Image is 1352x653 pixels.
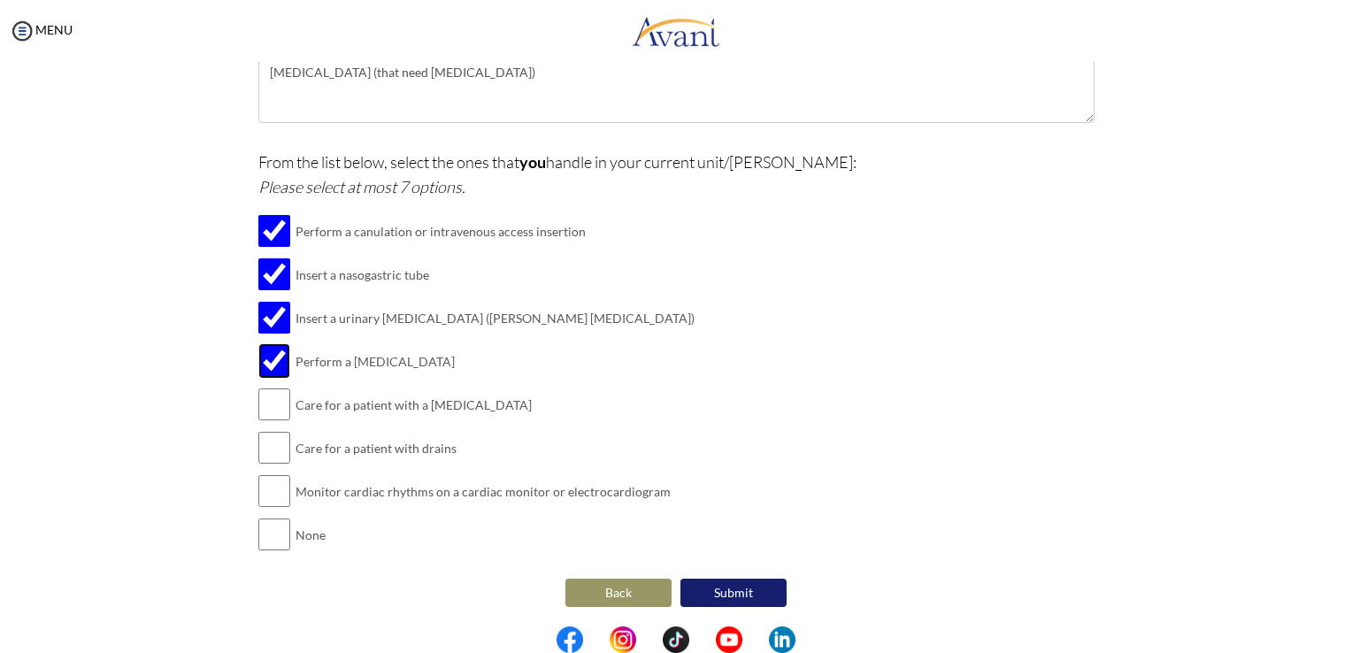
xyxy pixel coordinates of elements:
[663,626,689,653] img: tt.png
[680,579,787,607] button: Submit
[519,152,546,172] b: you
[296,210,695,253] td: Perform a canulation or intravenous access insertion
[296,296,695,340] td: Insert a urinary [MEDICAL_DATA] ([PERSON_NAME] [MEDICAL_DATA])
[258,150,1095,199] p: From the list below, select the ones that handle in your current unit/[PERSON_NAME]:
[632,4,720,58] img: logo.png
[296,513,695,557] td: None
[610,626,636,653] img: in.png
[296,470,695,513] td: Monitor cardiac rhythms on a cardiac monitor or electrocardiogram
[296,253,695,296] td: Insert a nasogastric tube
[296,340,695,383] td: Perform a [MEDICAL_DATA]
[9,22,73,37] a: MENU
[296,383,695,426] td: Care for a patient with a [MEDICAL_DATA]
[636,626,663,653] img: blank.png
[716,626,742,653] img: yt.png
[769,626,795,653] img: li.png
[258,177,465,196] i: Please select at most 7 options.
[742,626,769,653] img: blank.png
[557,626,583,653] img: fb.png
[689,626,716,653] img: blank.png
[296,426,695,470] td: Care for a patient with drains
[9,18,35,44] img: icon-menu.png
[583,626,610,653] img: blank.png
[565,579,672,607] button: Back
